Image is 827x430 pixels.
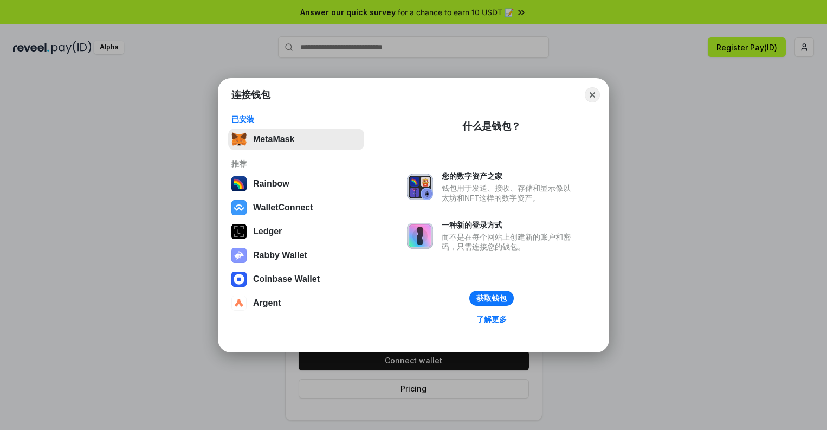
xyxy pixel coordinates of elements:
img: svg+xml,%3Csvg%20width%3D%2228%22%20height%3D%2228%22%20viewBox%3D%220%200%2028%2028%22%20fill%3D... [231,272,247,287]
div: 获取钱包 [476,293,507,303]
img: svg+xml,%3Csvg%20width%3D%2228%22%20height%3D%2228%22%20viewBox%3D%220%200%2028%2028%22%20fill%3D... [231,200,247,215]
button: Ledger [228,221,364,242]
button: MetaMask [228,129,364,150]
div: Argent [253,298,281,308]
div: Rainbow [253,179,289,189]
h1: 连接钱包 [231,88,270,101]
img: svg+xml,%3Csvg%20xmlns%3D%22http%3A%2F%2Fwww.w3.org%2F2000%2Fsvg%22%20fill%3D%22none%22%20viewBox... [407,174,433,200]
img: svg+xml,%3Csvg%20xmlns%3D%22http%3A%2F%2Fwww.w3.org%2F2000%2Fsvg%22%20fill%3D%22none%22%20viewBox... [407,223,433,249]
div: Coinbase Wallet [253,274,320,284]
div: Rabby Wallet [253,251,307,260]
button: 获取钱包 [469,291,514,306]
div: MetaMask [253,134,294,144]
button: Argent [228,292,364,314]
button: Close [585,87,600,102]
button: WalletConnect [228,197,364,219]
div: 什么是钱包？ [462,120,521,133]
div: 钱包用于发送、接收、存储和显示像以太坊和NFT这样的数字资产。 [442,183,576,203]
div: 一种新的登录方式 [442,220,576,230]
div: 已安装 [231,114,361,124]
div: 了解更多 [476,315,507,324]
img: svg+xml,%3Csvg%20xmlns%3D%22http%3A%2F%2Fwww.w3.org%2F2000%2Fsvg%22%20width%3D%2228%22%20height%3... [231,224,247,239]
img: svg+xml,%3Csvg%20fill%3D%22none%22%20height%3D%2233%22%20viewBox%3D%220%200%2035%2033%22%20width%... [231,132,247,147]
button: Rabby Wallet [228,245,364,266]
div: 推荐 [231,159,361,169]
div: WalletConnect [253,203,313,213]
a: 了解更多 [470,312,513,326]
img: svg+xml,%3Csvg%20xmlns%3D%22http%3A%2F%2Fwww.w3.org%2F2000%2Fsvg%22%20fill%3D%22none%22%20viewBox... [231,248,247,263]
img: svg+xml,%3Csvg%20width%3D%2228%22%20height%3D%2228%22%20viewBox%3D%220%200%2028%2028%22%20fill%3D... [231,296,247,311]
div: 而不是在每个网站上创建新的账户和密码，只需连接您的钱包。 [442,232,576,252]
div: 您的数字资产之家 [442,171,576,181]
button: Rainbow [228,173,364,195]
button: Coinbase Wallet [228,268,364,290]
div: Ledger [253,227,282,236]
img: svg+xml,%3Csvg%20width%3D%22120%22%20height%3D%22120%22%20viewBox%3D%220%200%20120%20120%22%20fil... [231,176,247,191]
